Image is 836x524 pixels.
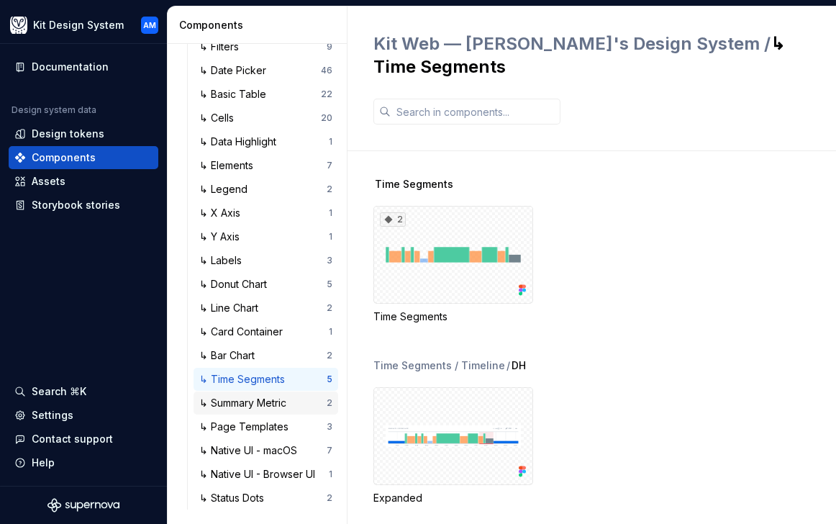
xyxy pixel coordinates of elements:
div: 1 [329,231,332,243]
a: ↳ Bar Chart2 [194,344,338,367]
span: / [506,358,510,373]
div: ↳ Bar Chart [199,348,260,363]
div: ↳ Native UI - Browser UI [199,467,321,482]
div: 1 [329,207,332,219]
a: Design tokens [9,122,158,145]
div: Components [179,18,341,32]
a: ↳ Summary Metric2 [194,392,338,415]
div: ↳ Date Picker [199,63,272,78]
div: ↳ Donut Chart [199,277,273,292]
div: 2 [327,397,332,409]
a: ↳ Line Chart2 [194,297,338,320]
div: ↳ Native UI - macOS [199,443,303,458]
div: Contact support [32,432,113,446]
a: Storybook stories [9,194,158,217]
div: Kit Design System [33,18,124,32]
div: Expanded [373,491,533,505]
a: ↳ Labels3 [194,249,338,272]
a: Assets [9,170,158,193]
button: Contact support [9,428,158,451]
div: 9 [327,41,332,53]
svg: Supernova Logo [47,498,119,512]
div: 1 [329,326,332,338]
div: Help [32,456,55,470]
div: 5 [327,374,332,385]
span: DH [512,358,526,373]
a: ↳ Date Picker46 [194,59,338,82]
a: ↳ X Axis1 [194,202,338,225]
div: 5 [327,279,332,290]
a: ↳ Time Segments5 [194,368,338,391]
div: 2Time Segments [373,206,533,324]
button: Help [9,451,158,474]
span: Kit Web — [PERSON_NAME]'s Design System / [373,33,771,54]
a: ↳ Native UI - Browser UI1 [194,463,338,486]
div: ↳ Filters [199,40,245,54]
div: 2 [380,212,406,227]
div: ↳ Legend [199,182,253,196]
div: ↳ Time Segments [199,372,291,387]
a: ↳ Page Templates3 [194,415,338,438]
div: Storybook stories [32,198,120,212]
div: 7 [327,160,332,171]
div: 3 [327,421,332,433]
div: Assets [32,174,65,189]
div: ↳ Cells [199,111,240,125]
div: 1 [329,469,332,480]
h2: ↳ Time Segments [373,32,810,78]
div: ↳ Page Templates [199,420,294,434]
div: 20 [321,112,332,124]
a: ↳ Card Container1 [194,320,338,343]
button: Search ⌘K [9,380,158,403]
div: ↳ Data Highlight [199,135,282,149]
div: Design system data [12,104,96,116]
div: ↳ Summary Metric [199,396,292,410]
a: ↳ Legend2 [194,178,338,201]
a: ↳ Status Dots2 [194,487,338,510]
a: Components [9,146,158,169]
div: ↳ Card Container [199,325,288,339]
div: Time Segments [373,310,533,324]
div: 46 [321,65,332,76]
div: Documentation [32,60,109,74]
div: Design tokens [32,127,104,141]
a: ↳ Native UI - macOS7 [194,439,338,462]
div: 2 [327,184,332,195]
span: Time Segments [375,177,453,191]
div: ↳ X Axis [199,206,246,220]
a: ↳ Data Highlight1 [194,130,338,153]
div: Components [32,150,96,165]
div: 2 [327,350,332,361]
img: de3bd024-0b89-4caa-81f0-fdcbd4c3dd6d.png [10,17,27,34]
div: ↳ Elements [199,158,259,173]
a: ↳ Donut Chart5 [194,273,338,296]
div: ↳ Basic Table [199,87,272,101]
div: 22 [321,89,332,100]
a: ↳ Filters9 [194,35,338,58]
div: Expanded [373,387,533,505]
div: 2 [327,492,332,504]
div: ↳ Line Chart [199,301,264,315]
a: Documentation [9,55,158,78]
div: ↳ Y Axis [199,230,245,244]
div: AM [143,19,156,31]
a: ↳ Basic Table22 [194,83,338,106]
div: ↳ Labels [199,253,247,268]
a: Settings [9,404,158,427]
div: Search ⌘K [32,384,86,399]
input: Search in components... [391,99,560,125]
div: 1 [329,136,332,148]
div: 2 [327,302,332,314]
div: Settings [32,408,73,423]
a: ↳ Elements7 [194,154,338,177]
div: 3 [327,255,332,266]
div: ↳ Status Dots [199,491,270,505]
a: ↳ Cells20 [194,107,338,130]
a: ↳ Y Axis1 [194,225,338,248]
div: 7 [327,445,332,456]
button: Kit Design SystemAM [3,9,164,40]
div: Time Segments / Timeline [373,358,505,373]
